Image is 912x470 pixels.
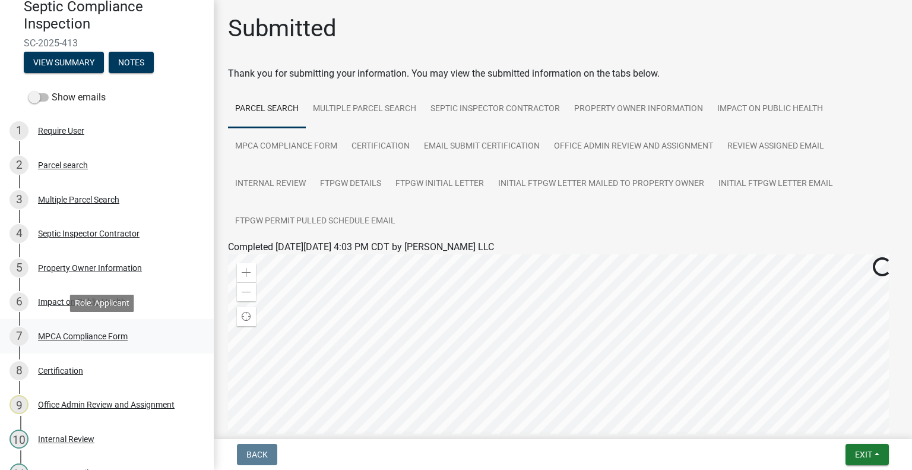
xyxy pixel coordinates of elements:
div: 2 [9,156,28,175]
div: Office Admin Review and Assignment [38,400,175,409]
a: Septic Inspector Contractor [423,90,567,128]
div: Thank you for submitting your information. You may view the submitted information on the tabs below. [228,67,898,81]
a: Internal Review [228,165,313,203]
span: Back [246,450,268,459]
div: 3 [9,190,28,209]
div: Certification [38,367,83,375]
a: FTPGW Details [313,165,388,203]
a: Review Assigned Email [720,128,831,166]
div: 10 [9,430,28,449]
wm-modal-confirm: Notes [109,58,154,68]
div: Find my location [237,307,256,326]
div: 5 [9,258,28,277]
h1: Submitted [228,14,337,43]
div: MPCA Compliance Form [38,332,128,340]
div: Septic Inspector Contractor [38,229,140,238]
div: Role: Applicant [70,295,134,312]
div: Property Owner Information [38,264,142,272]
a: Initial FTPGW Letter Mailed to Property Owner [491,165,711,203]
a: MPCA Compliance Form [228,128,344,166]
wm-modal-confirm: Summary [24,58,104,68]
button: Exit [845,444,889,465]
button: Back [237,444,277,465]
a: Email Submit Certification [417,128,547,166]
div: Zoom in [237,263,256,282]
a: Multiple Parcel Search [306,90,423,128]
a: Parcel search [228,90,306,128]
a: Impact on Public Health [710,90,830,128]
div: Impact on Public Health [38,298,126,306]
label: Show emails [28,90,106,105]
a: Initial FTPGW Letter Email [711,165,840,203]
div: Internal Review [38,435,94,443]
div: 7 [9,327,28,346]
a: Property Owner Information [567,90,710,128]
div: Parcel search [38,161,88,169]
span: Exit [855,450,872,459]
div: 1 [9,121,28,140]
button: View Summary [24,52,104,73]
div: Zoom out [237,282,256,301]
div: Require User [38,127,84,135]
span: SC-2025-413 [24,37,190,49]
a: Office Admin Review and Assignment [547,128,720,166]
span: Completed [DATE][DATE] 4:03 PM CDT by [PERSON_NAME] LLC [228,241,494,253]
div: 9 [9,395,28,414]
a: FTPGW Permit Pulled Schedule Email [228,203,403,241]
div: Multiple Parcel Search [38,195,119,204]
button: Notes [109,52,154,73]
a: FTPGW Initial Letter [388,165,491,203]
div: 6 [9,292,28,311]
div: 4 [9,224,28,243]
div: 8 [9,361,28,380]
a: Certification [344,128,417,166]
